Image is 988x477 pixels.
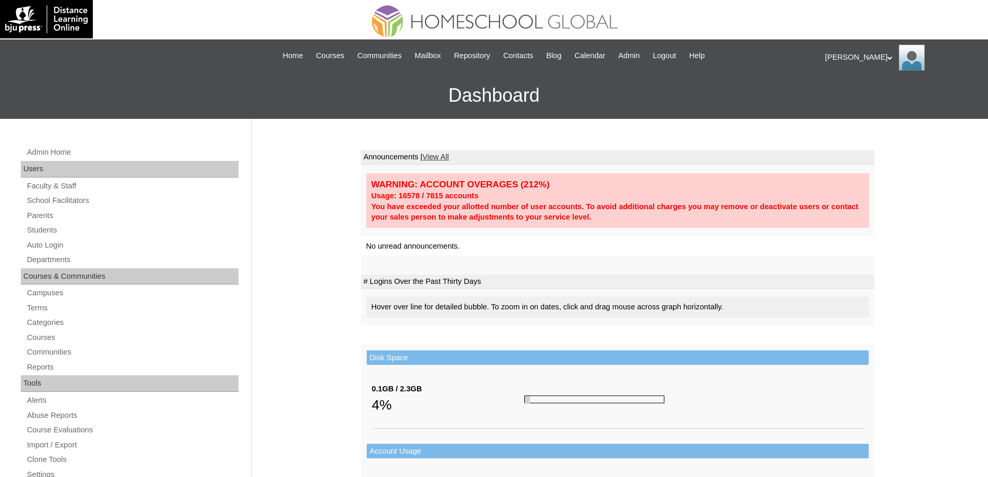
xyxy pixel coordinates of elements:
[26,394,239,407] a: Alerts
[26,453,239,466] a: Clone Tools
[454,50,490,62] span: Repository
[26,316,239,329] a: Categories
[498,50,538,62] a: Contacts
[648,50,681,62] a: Logout
[575,50,605,62] span: Calendar
[371,201,864,223] div: You have exceeded your allotted number of user accounts. To avoid additional charges you may remo...
[316,50,344,62] span: Courses
[689,50,705,62] span: Help
[26,239,239,252] a: Auto Login
[410,50,447,62] a: Mailbox
[26,253,239,266] a: Departments
[26,194,239,207] a: School Facilitators
[26,439,239,452] a: Import / Export
[26,302,239,315] a: Terms
[26,346,239,359] a: Communities
[372,394,524,415] div: 4%
[371,192,479,200] strong: Usage: 16578 / 7815 accounts
[684,50,710,62] a: Help
[569,50,610,62] a: Calendar
[361,237,874,256] td: No unread announcements.
[26,331,239,344] a: Courses
[367,444,869,459] td: Account Usage
[26,224,239,237] a: Students
[5,5,88,33] img: logo-white.png
[449,50,495,62] a: Repository
[277,50,308,62] a: Home
[283,50,303,62] span: Home
[415,50,441,62] span: Mailbox
[21,375,239,392] div: Tools
[422,153,449,161] a: View All
[372,384,524,394] div: 0.1GB / 2.3GB
[825,45,978,71] div: [PERSON_NAME]
[26,180,239,193] a: Faculty & Staff
[899,45,925,71] img: Ariane Ebuen
[366,296,869,318] div: Hover over line for detailed bubble. To zoom in on dates, click and drag mouse across graph horiz...
[5,72,983,119] h3: Dashboard
[352,50,407,62] a: Communities
[618,50,640,62] span: Admin
[26,146,239,159] a: Admin Home
[541,50,566,62] a: Blog
[546,50,561,62] span: Blog
[371,179,864,190] div: WARNING: ACCOUNT OVERAGES (212%)
[613,50,645,62] a: Admin
[361,150,874,165] td: Announcements |
[357,50,402,62] span: Communities
[653,50,676,62] span: Logout
[26,409,239,422] a: Abuse Reports
[503,50,533,62] span: Contacts
[26,424,239,437] a: Course Evaluations
[26,361,239,374] a: Reports
[367,350,869,365] td: Disk Space
[26,209,239,222] a: Parents
[21,268,239,285] div: Courses & Communities
[311,50,350,62] a: Courses
[26,287,239,299] a: Campuses
[21,161,239,178] div: Users
[361,275,874,289] td: # Logins Over the Past Thirty Days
